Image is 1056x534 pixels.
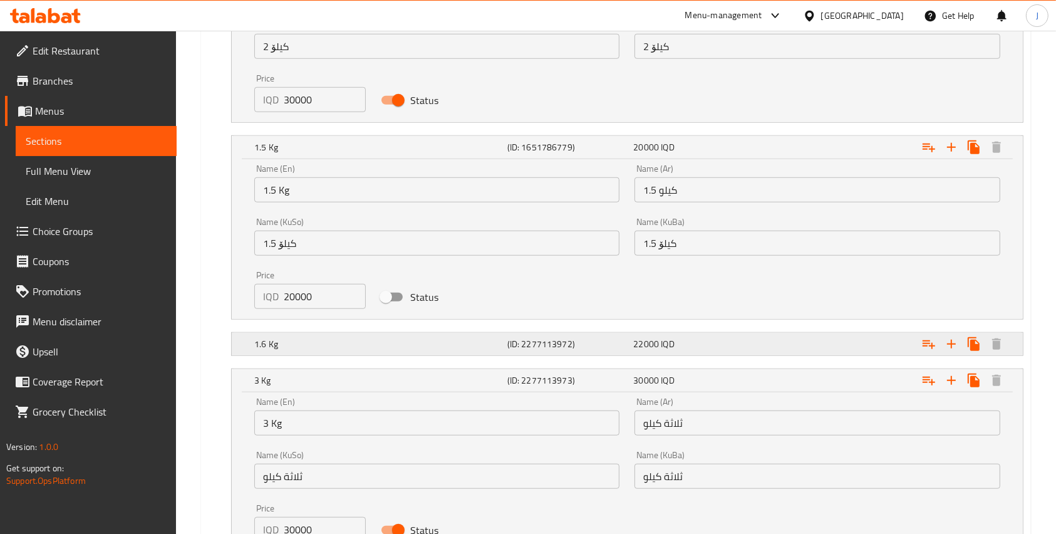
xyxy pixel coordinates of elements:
[633,139,659,155] span: 20000
[232,369,1023,392] div: Expand
[6,439,37,455] span: Version:
[16,186,177,216] a: Edit Menu
[33,254,167,269] span: Coupons
[33,224,167,239] span: Choice Groups
[963,136,985,159] button: Clone new choice
[940,369,963,392] button: Add new choice
[634,411,1000,436] input: Enter name Ar
[232,333,1023,355] div: Expand
[26,194,167,209] span: Edit Menu
[254,338,502,350] h5: 1.6 Kg
[6,473,86,489] a: Support.OpsPlatform
[254,374,502,387] h5: 3 Kg
[634,34,1000,59] input: Enter name KuBa
[16,126,177,156] a: Sections
[5,246,177,276] a: Coupons
[661,336,674,352] span: IQD
[5,96,177,126] a: Menus
[16,156,177,186] a: Full Menu View
[26,164,167,179] span: Full Menu View
[963,333,985,355] button: Clone new choice
[263,289,279,304] p: IQD
[918,369,940,392] button: Add choice group
[1036,9,1038,23] span: J
[5,397,177,427] a: Grocery Checklist
[5,276,177,306] a: Promotions
[284,284,366,309] input: Please enter price
[821,9,904,23] div: [GEOGRAPHIC_DATA]
[254,34,619,59] input: Enter name KuSo
[33,374,167,389] span: Coverage Report
[254,141,502,154] h5: 1.5 Kg
[26,133,167,149] span: Sections
[33,43,167,58] span: Edit Restaurant
[254,231,619,256] input: Enter name KuSo
[661,139,674,155] span: IQD
[35,103,167,118] span: Menus
[263,92,279,107] p: IQD
[985,369,1008,392] button: Delete 3 Kg
[410,93,438,108] span: Status
[33,284,167,299] span: Promotions
[985,333,1008,355] button: Delete 1.6 Kg
[5,337,177,367] a: Upsell
[5,306,177,337] a: Menu disclaimer
[5,36,177,66] a: Edit Restaurant
[985,136,1008,159] button: Delete 1.5 Kg
[33,404,167,419] span: Grocery Checklist
[33,344,167,359] span: Upsell
[6,460,64,476] span: Get support on:
[940,333,963,355] button: Add new choice
[918,333,940,355] button: Add choice group
[254,411,619,436] input: Enter name En
[634,464,1000,489] input: Enter name KuBa
[633,372,659,389] span: 30000
[254,177,619,202] input: Enter name En
[661,372,674,389] span: IQD
[685,8,762,23] div: Menu-management
[5,216,177,246] a: Choice Groups
[634,231,1000,256] input: Enter name KuBa
[507,338,629,350] h5: (ID: 2277113972)
[963,369,985,392] button: Clone new choice
[918,136,940,159] button: Add choice group
[633,336,659,352] span: 22000
[507,141,629,154] h5: (ID: 1651786779)
[940,136,963,159] button: Add new choice
[5,367,177,397] a: Coverage Report
[33,314,167,329] span: Menu disclaimer
[33,73,167,88] span: Branches
[232,136,1023,159] div: Expand
[634,177,1000,202] input: Enter name Ar
[254,464,619,489] input: Enter name KuSo
[410,290,438,305] span: Status
[39,439,58,455] span: 1.0.0
[507,374,629,387] h5: (ID: 2277113973)
[5,66,177,96] a: Branches
[284,87,366,112] input: Please enter price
